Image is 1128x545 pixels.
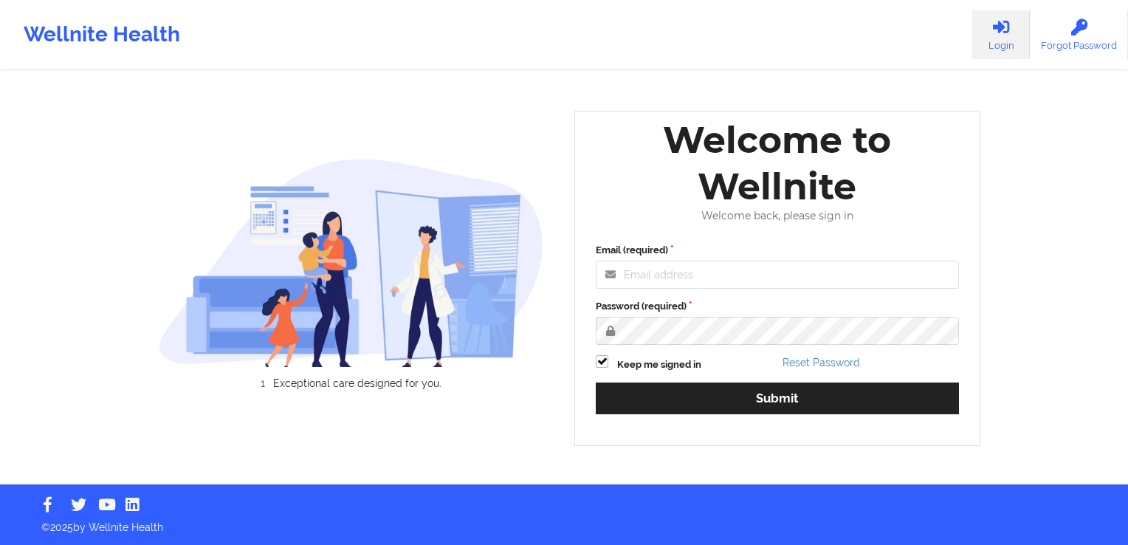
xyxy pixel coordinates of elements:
[1030,10,1128,59] a: Forgot Password
[972,10,1030,59] a: Login
[617,357,701,372] label: Keep me signed in
[171,377,543,389] li: Exceptional care designed for you.
[596,261,959,289] input: Email address
[783,357,860,369] a: Reset Password
[596,243,959,258] label: Email (required)
[596,299,959,314] label: Password (required)
[31,510,1097,535] p: © 2025 by Wellnite Health
[159,158,544,367] img: wellnite-auth-hero_200.c722682e.png
[585,117,969,210] div: Welcome to Wellnite
[585,210,969,222] div: Welcome back, please sign in
[596,383,959,414] button: Submit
